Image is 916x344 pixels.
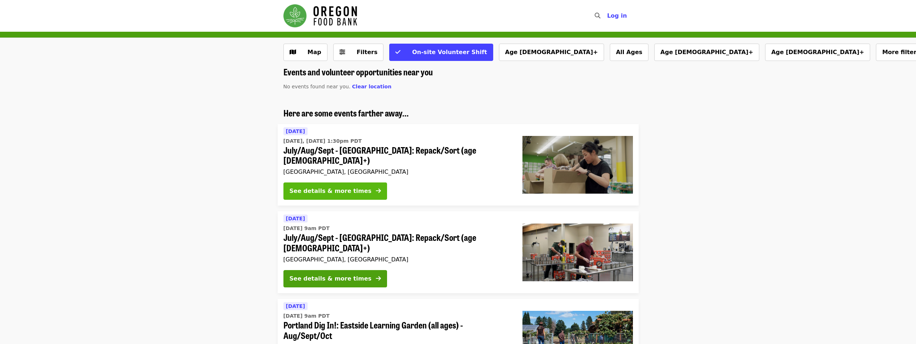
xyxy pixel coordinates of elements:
[290,274,372,283] div: See details & more times
[283,65,433,78] span: Events and volunteer opportunities near you
[283,137,362,145] time: [DATE], [DATE] 1:30pm PDT
[278,124,639,206] a: See details for "July/Aug/Sept - Portland: Repack/Sort (age 8+)"
[412,49,487,56] span: On-site Volunteer Shift
[654,44,759,61] button: Age [DEMOGRAPHIC_DATA]+
[290,49,296,56] i: map icon
[283,4,357,27] img: Oregon Food Bank - Home
[283,84,351,89] span: No events found near you.
[308,49,321,56] span: Map
[376,188,381,194] i: arrow-right icon
[290,187,372,195] div: See details & more times
[395,49,400,56] i: check icon
[352,84,391,89] span: Clear location
[283,182,387,200] button: See details & more times
[283,145,511,166] span: July/Aug/Sept - [GEOGRAPHIC_DATA]: Repack/Sort (age [DEMOGRAPHIC_DATA]+)
[376,275,381,282] i: arrow-right icon
[601,9,633,23] button: Log in
[610,44,648,61] button: All Ages
[286,216,305,221] span: [DATE]
[283,168,511,175] div: [GEOGRAPHIC_DATA], [GEOGRAPHIC_DATA]
[283,106,409,119] span: Here are some events farther away...
[283,320,511,341] span: Portland Dig In!: Eastside Learning Garden (all ages) - Aug/Sept/Oct
[357,49,378,56] span: Filters
[283,232,511,253] span: July/Aug/Sept - [GEOGRAPHIC_DATA]: Repack/Sort (age [DEMOGRAPHIC_DATA]+)
[333,44,384,61] button: Filters (0 selected)
[765,44,870,61] button: Age [DEMOGRAPHIC_DATA]+
[522,224,633,281] img: July/Aug/Sept - Portland: Repack/Sort (age 16+) organized by Oregon Food Bank
[595,12,600,19] i: search icon
[283,270,387,287] button: See details & more times
[283,44,327,61] button: Show map view
[389,44,493,61] button: On-site Volunteer Shift
[286,128,305,134] span: [DATE]
[607,12,627,19] span: Log in
[522,136,633,194] img: July/Aug/Sept - Portland: Repack/Sort (age 8+) organized by Oregon Food Bank
[339,49,345,56] i: sliders-h icon
[283,312,330,320] time: [DATE] 9am PDT
[605,7,611,25] input: Search
[286,303,305,309] span: [DATE]
[278,211,639,293] a: See details for "July/Aug/Sept - Portland: Repack/Sort (age 16+)"
[499,44,604,61] button: Age [DEMOGRAPHIC_DATA]+
[283,225,330,232] time: [DATE] 9am PDT
[283,256,511,263] div: [GEOGRAPHIC_DATA], [GEOGRAPHIC_DATA]
[352,83,391,91] button: Clear location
